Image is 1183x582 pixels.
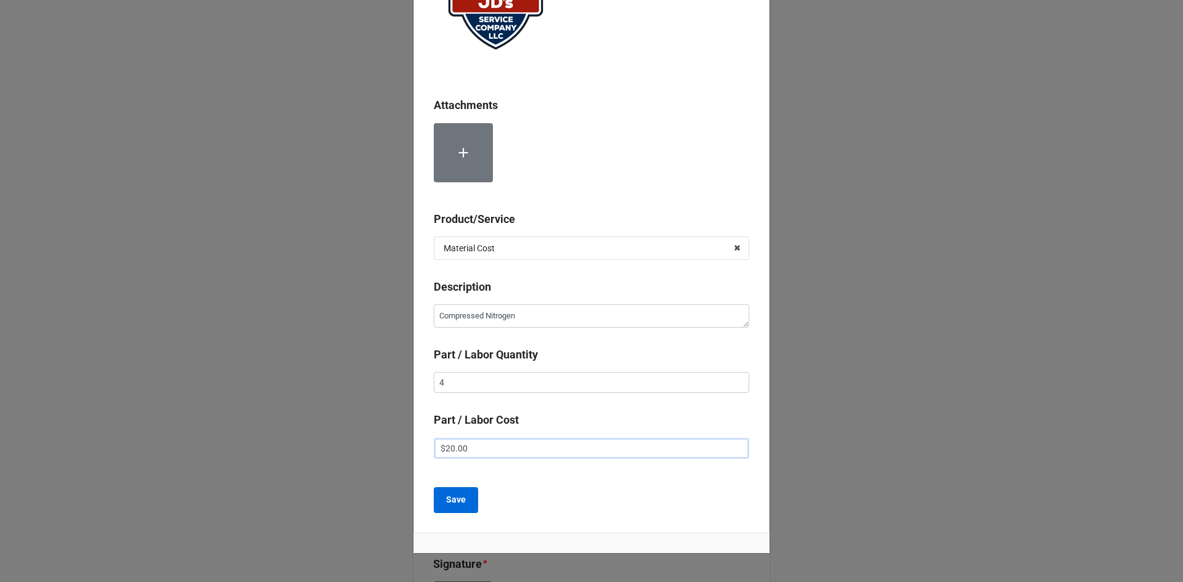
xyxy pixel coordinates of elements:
label: Description [434,278,491,296]
div: Material Cost [444,244,495,253]
label: Part / Labor Cost [434,411,519,429]
textarea: Compressed Nitrogen [434,304,749,328]
label: Part / Labor Quantity [434,346,538,363]
label: Product/Service [434,211,515,228]
label: Attachments [434,97,498,114]
b: Save [446,493,466,506]
button: Save [434,487,478,513]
